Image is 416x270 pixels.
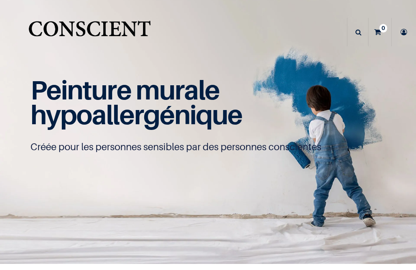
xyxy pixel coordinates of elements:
a: Logo of Conscient [27,16,152,48]
span: hypoallergénique [30,99,242,130]
span: Peinture murale [30,74,219,106]
a: 0 [368,18,391,46]
p: Créée pour les personnes sensibles par des personnes conscientes [30,140,386,153]
img: Conscient [27,16,152,48]
sup: 0 [379,24,387,32]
